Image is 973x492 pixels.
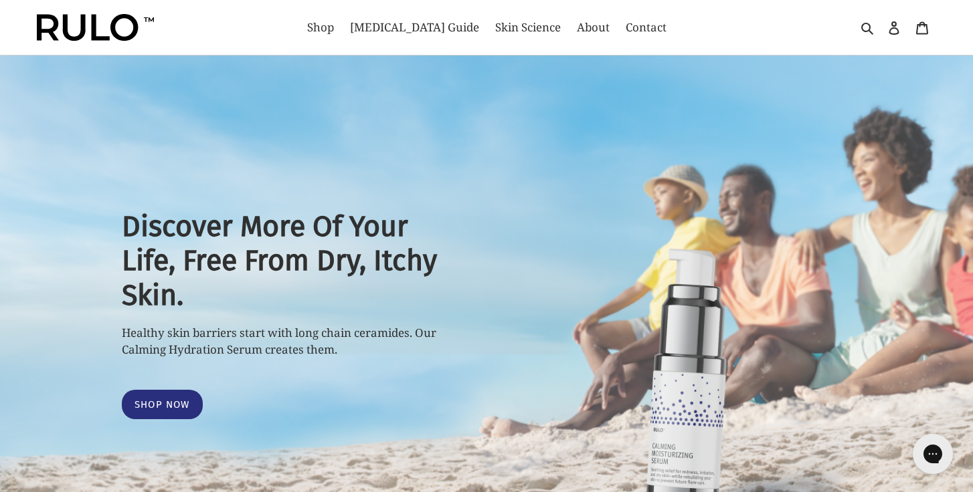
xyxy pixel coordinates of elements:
[122,209,463,313] h2: Discover More Of Your Life, Free From Dry, Itchy Skin.
[350,19,479,35] span: [MEDICAL_DATA] Guide
[343,17,486,38] a: [MEDICAL_DATA] Guide
[495,19,561,35] span: Skin Science
[906,429,960,479] iframe: Gorgias live chat messenger
[307,19,334,35] span: Shop
[570,17,616,38] a: About
[37,14,154,41] img: Rulo™ Skin
[122,324,463,358] p: Healthy skin barriers start with long chain ceramides. Our Calming Hydration Serum creates them.
[619,17,673,38] a: Contact
[489,17,567,38] a: Skin Science
[122,390,203,420] a: Shop Now
[577,19,610,35] span: About
[300,17,341,38] a: Shop
[626,19,667,35] span: Contact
